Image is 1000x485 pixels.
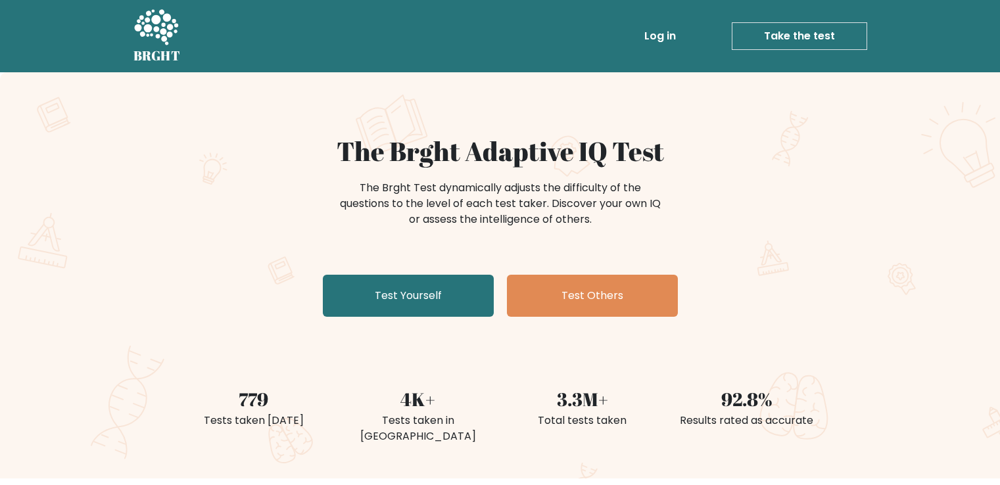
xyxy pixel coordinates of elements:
div: 3.3M+ [508,385,657,413]
div: Tests taken [DATE] [179,413,328,428]
a: BRGHT [133,5,181,67]
a: Take the test [732,22,867,50]
div: 92.8% [673,385,821,413]
div: 4K+ [344,385,492,413]
a: Log in [639,23,681,49]
div: Total tests taken [508,413,657,428]
div: 779 [179,385,328,413]
h5: BRGHT [133,48,181,64]
h1: The Brght Adaptive IQ Test [179,135,821,167]
div: Results rated as accurate [673,413,821,428]
a: Test Others [507,275,678,317]
div: The Brght Test dynamically adjusts the difficulty of the questions to the level of each test take... [336,180,665,227]
div: Tests taken in [GEOGRAPHIC_DATA] [344,413,492,444]
a: Test Yourself [323,275,494,317]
